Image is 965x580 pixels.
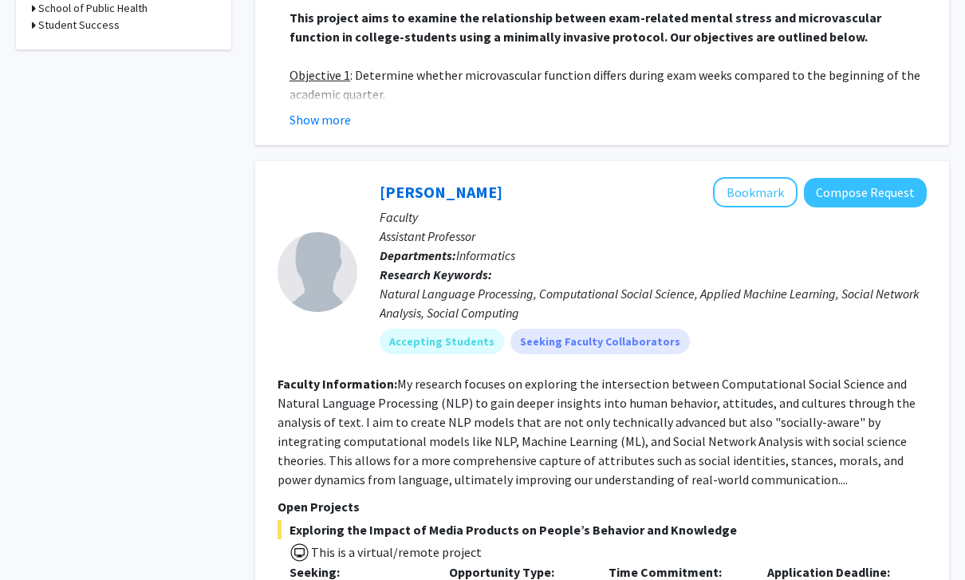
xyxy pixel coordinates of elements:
[289,10,881,45] strong: This project aims to examine the relationship between exam-related mental stress and microvascula...
[380,227,927,246] p: Assistant Professor
[380,207,927,227] p: Faculty
[289,65,927,104] p: : Determine whether microvascular function differs during exam weeks compared to the beginning of...
[380,266,492,282] b: Research Keywords:
[713,177,798,207] button: Add Shadi Rezapour to Bookmarks
[309,544,482,560] span: This is a virtual/remote project
[278,376,397,392] b: Faculty Information:
[380,247,456,263] b: Departments:
[38,17,120,34] h3: Student Success
[380,182,502,202] a: [PERSON_NAME]
[510,329,690,354] mat-chip: Seeking Faculty Collaborators
[278,376,916,487] fg-read-more: My research focuses on exploring the intersection between Computational Social Science and Natura...
[12,508,68,568] iframe: Chat
[289,67,350,83] u: Objective 1
[278,520,927,539] span: Exploring the Impact of Media Products on People’s Behavior and Knowledge
[289,110,351,129] button: Show more
[456,247,515,263] span: Informatics
[380,329,504,354] mat-chip: Accepting Students
[804,178,927,207] button: Compose Request to Shadi Rezapour
[278,497,927,516] p: Open Projects
[380,284,927,322] div: Natural Language Processing, Computational Social Science, Applied Machine Learning, Social Netwo...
